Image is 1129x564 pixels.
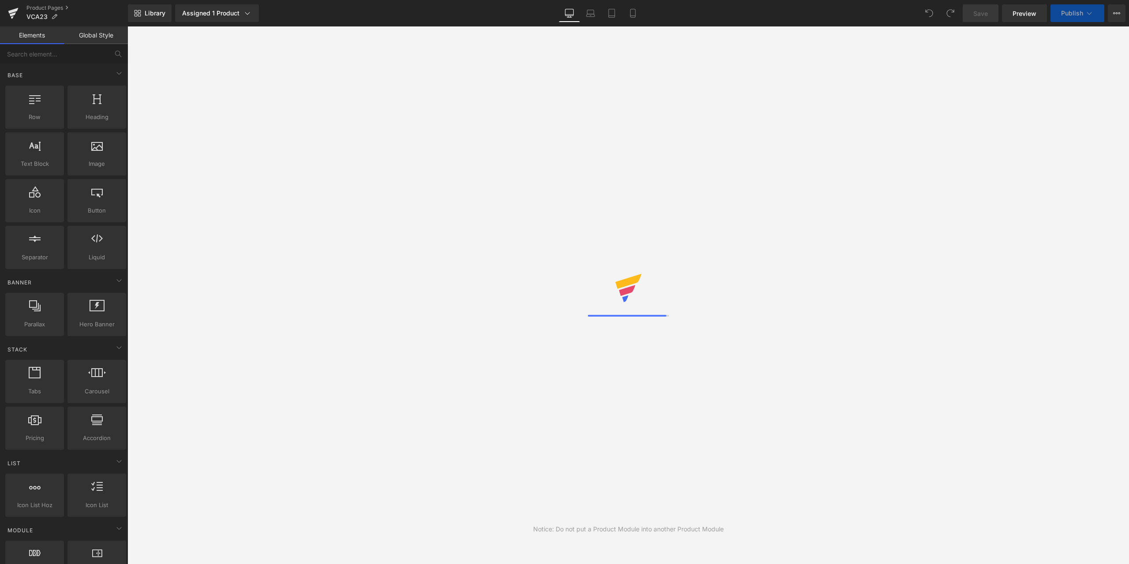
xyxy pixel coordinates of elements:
[1050,4,1104,22] button: Publish
[1002,4,1047,22] a: Preview
[8,206,61,215] span: Icon
[8,253,61,262] span: Separator
[8,501,61,510] span: Icon List Hoz
[70,387,123,396] span: Carousel
[622,4,643,22] a: Mobile
[920,4,938,22] button: Undo
[8,433,61,443] span: Pricing
[182,9,252,18] div: Assigned 1 Product
[26,4,128,11] a: Product Pages
[533,524,724,534] div: Notice: Do not put a Product Module into another Product Module
[70,320,123,329] span: Hero Banner
[70,206,123,215] span: Button
[1061,10,1083,17] span: Publish
[70,501,123,510] span: Icon List
[7,526,34,534] span: Module
[559,4,580,22] a: Desktop
[70,253,123,262] span: Liquid
[601,4,622,22] a: Tablet
[8,159,61,168] span: Text Block
[7,459,22,467] span: List
[580,4,601,22] a: Laptop
[145,9,165,17] span: Library
[1108,4,1125,22] button: More
[8,112,61,122] span: Row
[7,278,33,287] span: Banner
[8,320,61,329] span: Parallax
[7,345,28,354] span: Stack
[64,26,128,44] a: Global Style
[70,112,123,122] span: Heading
[8,387,61,396] span: Tabs
[7,71,24,79] span: Base
[128,4,172,22] a: New Library
[973,9,988,18] span: Save
[70,159,123,168] span: Image
[26,13,48,20] span: VCA23
[942,4,959,22] button: Redo
[70,433,123,443] span: Accordion
[1013,9,1036,18] span: Preview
